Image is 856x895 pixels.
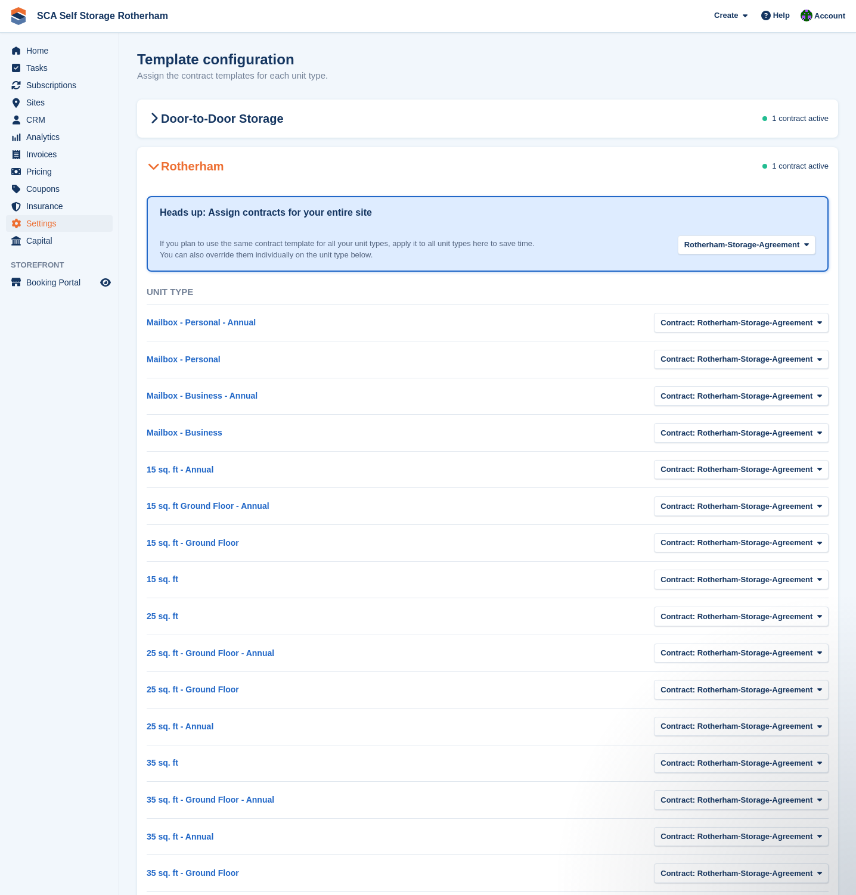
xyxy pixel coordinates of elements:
span: Tasks [26,60,98,76]
a: Mailbox - Business - Annual [147,391,258,400]
span: Contract: Rotherham-Storage-Agreement [660,537,812,549]
span: active [808,114,829,123]
span: Contract: Rotherham-Storage-Agreement [660,464,812,476]
a: Mailbox - Personal - Annual [147,318,256,327]
img: stora-icon-8386f47178a22dfd0bd8f6a31ec36ba5ce8667c1dd55bd0f319d3a0aa187defe.svg [10,7,27,25]
button: Contract: Rotherham-Storage-Agreement [654,753,829,773]
span: Contract: Rotherham-Storage-Agreement [660,794,812,806]
span: Contract: Rotherham-Storage-Agreement [660,757,812,769]
span: Insurance [26,198,98,215]
a: 25 sq. ft - Ground Floor [147,685,239,694]
span: Invoices [26,146,98,163]
span: Contract: Rotherham-Storage-Agreement [660,501,812,512]
img: Ross Chapman [801,10,812,21]
p: You can also override them individually on the unit type below. [160,249,535,261]
button: Contract: Rotherham-Storage-Agreement [654,570,829,589]
a: 25 sq. ft - Annual [147,722,213,731]
span: Contract: Rotherham-Storage-Agreement [660,390,812,402]
a: Preview store [98,275,113,290]
button: Contract: Rotherham-Storage-Agreement [654,607,829,626]
a: Mailbox - Personal [147,355,221,364]
span: 1 contract [772,161,806,170]
a: 35 sq. ft - Annual [147,832,213,841]
a: menu [6,129,113,145]
h2: Rotherham [147,159,224,173]
span: Analytics [26,129,98,145]
span: Settings [26,215,98,232]
span: Coupons [26,181,98,197]
button: Contract: Rotherham-Storage-Agreement [654,863,829,883]
h1: Heads up: Assign contracts for your entire site [160,206,372,220]
a: menu [6,111,113,128]
span: Subscriptions [26,77,98,94]
button: Rotherham-Storage-Agreement [678,235,815,255]
a: menu [6,94,113,111]
span: Help [773,10,790,21]
span: Contract: Rotherham-Storage-Agreement [660,831,812,843]
a: 25 sq. ft - Ground Floor - Annual [147,648,274,658]
button: Contract: Rotherham-Storage-Agreement [654,680,829,700]
a: menu [6,163,113,180]
button: Contract: Rotherham-Storage-Agreement [654,313,829,332]
a: menu [6,42,113,59]
a: 25 sq. ft [147,611,178,621]
span: Sites [26,94,98,111]
h1: Template configuration [137,51,328,67]
button: Contract: Rotherham-Storage-Agreement [654,790,829,810]
span: CRM [26,111,98,128]
a: SCA Self Storage Rotherham [32,6,173,26]
span: Create [714,10,738,21]
a: menu [6,146,113,163]
span: Contract: Rotherham-Storage-Agreement [660,574,812,586]
a: menu [6,232,113,249]
a: menu [6,77,113,94]
a: menu [6,60,113,76]
a: menu [6,215,113,232]
h2: Door-to-Door Storage [147,111,284,126]
button: Contract: Rotherham-Storage-Agreement [654,644,829,663]
button: Contract: Rotherham-Storage-Agreement [654,496,829,516]
a: menu [6,198,113,215]
button: Contract: Rotherham-Storage-Agreement [654,460,829,480]
span: active [808,161,829,170]
a: 35 sq. ft - Ground Floor [147,868,239,878]
span: Pricing [26,163,98,180]
button: Contract: Rotherham-Storage-Agreement [654,350,829,369]
p: Assign the contract templates for each unit type. [137,69,328,83]
a: 35 sq. ft - Ground Floor - Annual [147,795,274,804]
a: 15 sq. ft Ground Floor - Annual [147,501,269,511]
span: Contract: Rotherham-Storage-Agreement [660,353,812,365]
span: Contract: Rotherham-Storage-Agreement [660,427,812,439]
a: 35 sq. ft [147,758,178,767]
th: Unit type [147,281,488,305]
button: Contract: Rotherham-Storage-Agreement [654,827,829,847]
span: Booking Portal [26,274,98,291]
a: Mailbox - Business [147,428,222,437]
span: Contract: Rotherham-Storage-Agreement [660,317,812,329]
span: Contract: Rotherham-Storage-Agreement [660,720,812,732]
a: menu [6,274,113,291]
button: Contract: Rotherham-Storage-Agreement [654,533,829,553]
span: Capital [26,232,98,249]
button: Contract: Rotherham-Storage-Agreement [654,717,829,736]
div: If you plan to use the same contract template for all your unit types, apply it to all unit types... [160,238,549,261]
span: Account [814,10,845,22]
span: 1 contract [772,114,806,123]
span: Rotherham-Storage-Agreement [684,239,800,251]
button: Contract: Rotherham-Storage-Agreement [654,423,829,443]
button: Contract: Rotherham-Storage-Agreement [654,386,829,406]
span: Storefront [11,259,119,271]
a: 15 sq. ft - Ground Floor [147,538,239,548]
span: Contract: Rotherham-Storage-Agreement [660,647,812,659]
span: Contract: Rotherham-Storage-Agreement [660,868,812,880]
a: menu [6,181,113,197]
a: 15 sq. ft [147,574,178,584]
span: Contract: Rotherham-Storage-Agreement [660,611,812,623]
span: Home [26,42,98,59]
a: 15 sq. ft - Annual [147,465,213,474]
span: Contract: Rotherham-Storage-Agreement [660,684,812,696]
